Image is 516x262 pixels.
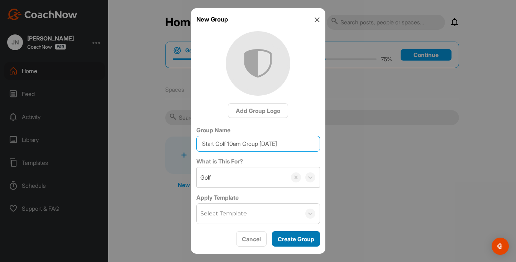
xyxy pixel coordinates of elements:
div: Open Intercom Messenger [492,238,509,255]
img: team [226,31,290,96]
span: Add Group Logo [236,107,280,114]
h4: New Group [196,15,228,24]
button: Cancel [236,231,267,247]
span: Cancel [242,235,261,243]
label: Apply Template [196,193,320,202]
button: Add Group Logo [228,103,288,118]
input: Name of a group, organization, etc. [196,136,320,152]
label: What is This For? [196,157,320,166]
span: Create Group [278,235,314,243]
button: Create Group [272,231,320,247]
label: Group Name [196,126,320,134]
div: Select Template [200,209,247,218]
div: Golf [200,173,211,182]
